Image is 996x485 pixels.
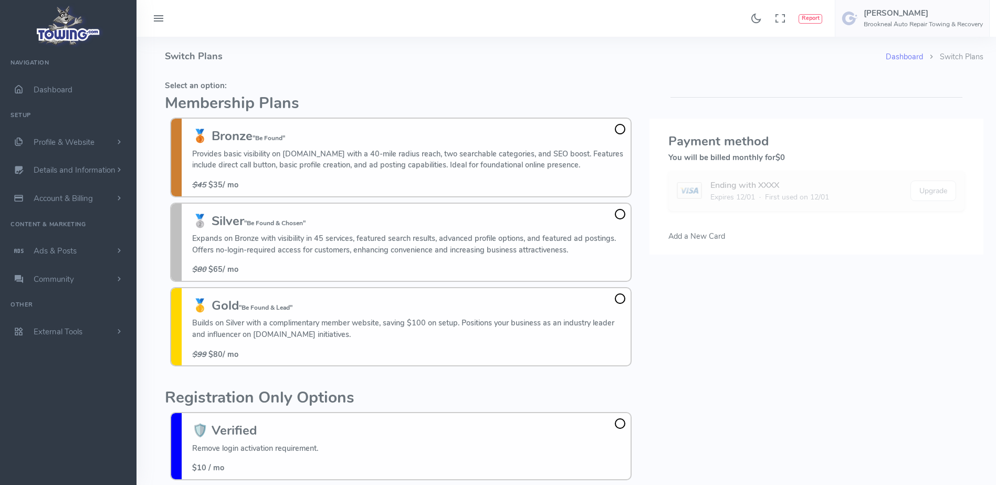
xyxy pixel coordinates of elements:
span: Community [34,274,74,284]
h3: 🥇 Gold [192,299,625,312]
button: Report [799,14,822,24]
span: $0 [775,152,785,163]
span: Details and Information [34,165,116,176]
h3: 🛡️ Verified [192,424,318,437]
h3: 🥈 Silver [192,214,625,228]
p: Builds on Silver with a complimentary member website, saving $100 on setup. Positions your busine... [192,318,625,340]
span: $10 / mo [192,462,224,473]
span: Expires 12/01 [710,192,755,203]
span: / mo [192,180,238,190]
span: · [759,192,761,203]
span: Profile & Website [34,137,95,147]
h4: Switch Plans [165,37,886,76]
p: Expands on Bronze with visibility in 45 services, featured search results, advanced profile optio... [192,233,625,256]
div: Ending with XXXX [710,179,829,192]
b: $80 [208,349,223,360]
li: Switch Plans [923,51,983,63]
s: $45 [192,180,206,190]
p: Provides basic visibility on [DOMAIN_NAME] with a 40-mile radius reach, two searchable categories... [192,149,625,171]
h5: You will be billed monthly for [668,153,964,162]
p: Remove login activation requirement. [192,443,318,455]
h5: Select an option: [165,81,637,90]
img: card image [677,182,701,199]
h3: Payment method [668,134,964,148]
h5: [PERSON_NAME] [864,9,983,17]
span: Account & Billing [34,193,93,204]
h2: Membership Plans [165,95,637,112]
h6: Brookneal Auto Repair Towing & Recovery [864,21,983,28]
h3: 🥉 Bronze [192,129,625,143]
b: $65 [208,264,223,275]
a: Dashboard [886,51,923,62]
small: "Be Found" [253,134,285,142]
img: user-image [842,10,858,27]
span: Add a New Card [668,231,725,241]
img: logo [33,3,104,48]
span: / mo [192,349,238,360]
s: $80 [192,264,206,275]
s: $99 [192,349,206,360]
span: / mo [192,264,238,275]
span: Ads & Posts [34,246,77,256]
span: External Tools [34,326,82,337]
b: $35 [208,180,223,190]
small: "Be Found & Chosen" [244,219,306,227]
h2: Registration Only Options [165,389,637,407]
small: "Be Found & Lead" [239,303,292,312]
span: First used on 12/01 [765,192,829,203]
span: Dashboard [34,85,72,95]
button: Upgrade [910,181,956,201]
